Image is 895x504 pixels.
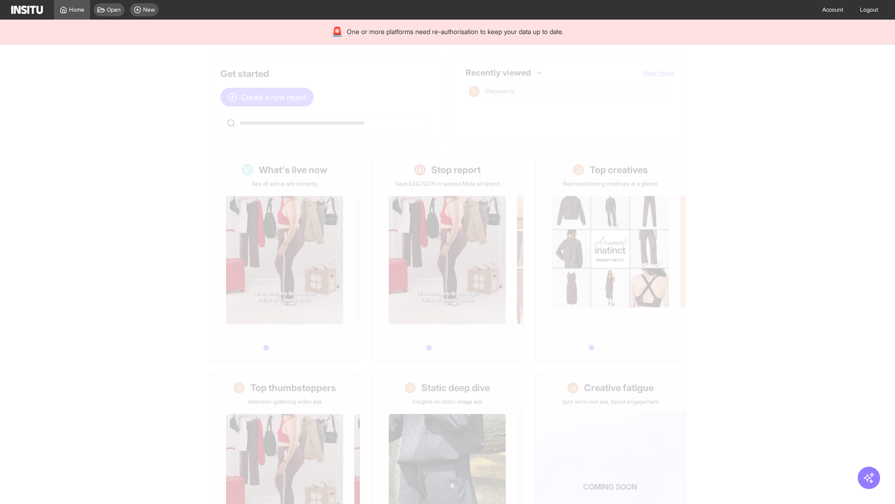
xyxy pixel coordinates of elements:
img: Logo [11,6,43,14]
span: New [143,6,155,14]
div: 🚨 [331,25,343,38]
span: One or more platforms need re-authorisation to keep your data up to date. [347,27,564,36]
span: Open [107,6,121,14]
span: Home [69,6,84,14]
